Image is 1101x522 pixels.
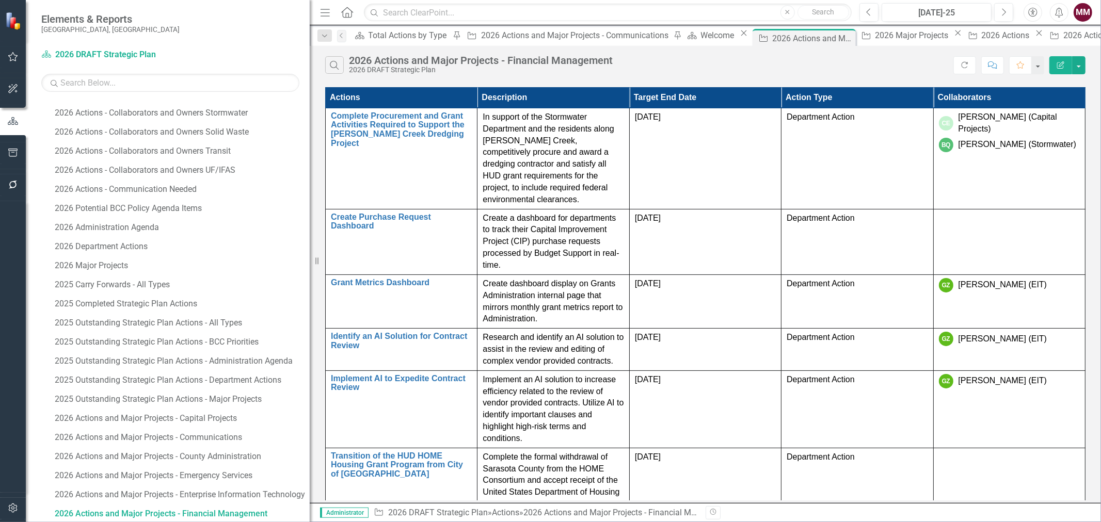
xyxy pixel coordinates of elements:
[701,29,738,42] div: Welcome
[52,162,310,178] a: 2026 Actions - Collaborators and Owners UF/IFAS
[41,13,180,25] span: Elements & Reports
[55,318,310,328] div: 2025 Outstanding Strategic Plan Actions - All Types
[483,332,624,367] p: Research and identify an AI solution to assist in the review and editing of complex vendor provid...
[55,146,310,156] div: 2026 Actions - Collaborators and Owners Transit
[933,329,1085,371] td: Double-Click to Edit
[364,4,852,22] input: Search ClearPoint...
[55,166,310,175] div: 2026 Actions - Collaborators and Owners UF/IFAS
[52,505,310,522] a: 2026 Actions and Major Projects - Financial Management
[320,508,369,518] span: Administrator
[787,112,855,121] span: Department Action
[326,274,477,328] td: Double-Click to Edit Right Click for Context Menu
[55,337,310,347] div: 2025 Outstanding Strategic Plan Actions - BCC Priorities
[635,279,661,288] span: [DATE]
[635,214,661,222] span: [DATE]
[939,278,953,292] div: GZ
[933,108,1085,209] td: Double-Click to Edit
[55,299,310,308] div: 2025 Completed Strategic Plan Actions
[55,433,310,442] div: 2026 Actions and Major Projects - Communications
[326,370,477,448] td: Double-Click to Edit Right Click for Context Menu
[52,219,310,236] a: 2026 Administration Agenda
[52,276,310,293] a: 2025 Carry Forwards - All Types
[787,214,855,222] span: Department Action
[781,108,933,209] td: Double-Click to Edit
[635,375,661,384] span: [DATE]
[55,509,310,518] div: 2026 Actions and Major Projects - Financial Management
[939,138,953,152] div: BQ
[52,410,310,427] a: 2026 Actions and Major Projects - Capital Projects
[481,29,671,42] div: 2026 Actions and Major Projects - Communications
[477,329,629,371] td: Double-Click to Edit
[635,112,661,121] span: [DATE]
[55,223,310,232] div: 2026 Administration Agenda
[55,471,310,480] div: 2026 Actions and Major Projects - Emergency Services
[52,257,310,274] a: 2026 Major Projects
[781,274,933,328] td: Double-Click to Edit
[964,29,1032,42] a: 2026 Actions
[781,209,933,274] td: Double-Click to Edit
[52,200,310,217] a: 2026 Potential BCC Policy Agenda Items
[55,127,310,137] div: 2026 Actions - Collaborators and Owners Solid Waste
[875,29,951,42] div: 2026 Major Projects
[483,111,624,206] p: In support of the Stormwater Department and the residents along [PERSON_NAME] Creek, competitivel...
[781,329,933,371] td: Double-Click to Edit
[629,108,781,209] td: Double-Click to Edit
[629,209,781,274] td: Double-Click to Edit
[1074,3,1092,22] button: MM
[933,209,1085,274] td: Double-Click to Edit
[882,3,992,22] button: [DATE]-25
[635,452,661,461] span: [DATE]
[477,209,629,274] td: Double-Click to Edit
[483,374,624,445] p: Implement an AI solution to increase efficiency related to the review of vendor provided contract...
[52,429,310,446] a: 2026 Actions and Major Projects - Communications
[55,376,310,385] div: 2025 Outstanding Strategic Plan Actions - Department Actions
[635,333,661,341] span: [DATE]
[787,333,855,341] span: Department Action
[52,238,310,255] a: 2026 Department Actions
[52,315,310,331] a: 2025 Outstanding Strategic Plan Actions - All Types
[55,242,310,251] div: 2026 Department Actions
[349,66,613,74] div: 2026 DRAFT Strategic Plan
[781,370,933,448] td: Double-Click to Edit
[326,209,477,274] td: Double-Click to Edit Right Click for Context Menu
[55,414,310,423] div: 2026 Actions and Major Projects - Capital Projects
[52,372,310,388] a: 2025 Outstanding Strategic Plan Actions - Department Actions
[787,452,855,461] span: Department Action
[55,490,310,499] div: 2026 Actions and Major Projects - Enterprise Information Technology
[55,204,310,213] div: 2026 Potential BCC Policy Agenda Items
[787,375,855,384] span: Department Action
[772,32,853,45] div: 2026 Actions and Major Projects - Financial Management
[981,29,1032,42] div: 2026 Actions
[331,451,472,479] a: Transition of the HUD HOME Housing Grant Program from City of [GEOGRAPHIC_DATA]
[331,374,472,392] a: Implement AI to Expedite Contract Review
[463,29,671,42] a: 2026 Actions and Major Projects - Communications
[55,395,310,404] div: 2025 Outstanding Strategic Plan Actions - Major Projects
[55,280,310,289] div: 2025 Carry Forwards - All Types
[797,5,849,20] button: Search
[41,74,299,92] input: Search Below...
[477,108,629,209] td: Double-Click to Edit
[52,486,310,503] a: 2026 Actions and Major Projects - Enterprise Information Technology
[483,213,624,271] p: Create a dashboard for departments to track their Capital Improvement Project (CIP) purchase requ...
[684,29,738,42] a: Welcome
[523,508,732,517] div: 2026 Actions and Major Projects - Financial Management
[959,279,1047,291] div: [PERSON_NAME] (EIT)
[374,507,698,519] div: » »
[55,356,310,366] div: 2025 Outstanding Strategic Plan Actions - Administration Agenda
[55,185,310,194] div: 2026 Actions - Communication Needed
[483,451,624,522] p: Complete the formal withdrawal of Sarasota County from the HOME Consortium and accept receipt of ...
[858,29,951,42] a: 2026 Major Projects
[477,370,629,448] td: Double-Click to Edit
[331,278,472,287] a: Grant Metrics Dashboard
[349,55,613,66] div: 2026 Actions and Major Projects - Financial Management
[52,334,310,350] a: 2025 Outstanding Strategic Plan Actions - BCC Priorities
[885,7,988,19] div: [DATE]-25
[352,29,450,42] a: Total Actions by Type
[52,124,310,140] a: 2026 Actions - Collaborators and Owners Solid Waste
[939,116,953,130] div: CE
[483,278,624,325] p: Create dashboard display on Grants Administration internal page that mirrors monthly grant metric...
[939,374,953,388] div: GZ
[52,353,310,369] a: 2025 Outstanding Strategic Plan Actions - Administration Agenda
[959,139,1076,151] div: [PERSON_NAME] (Stormwater)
